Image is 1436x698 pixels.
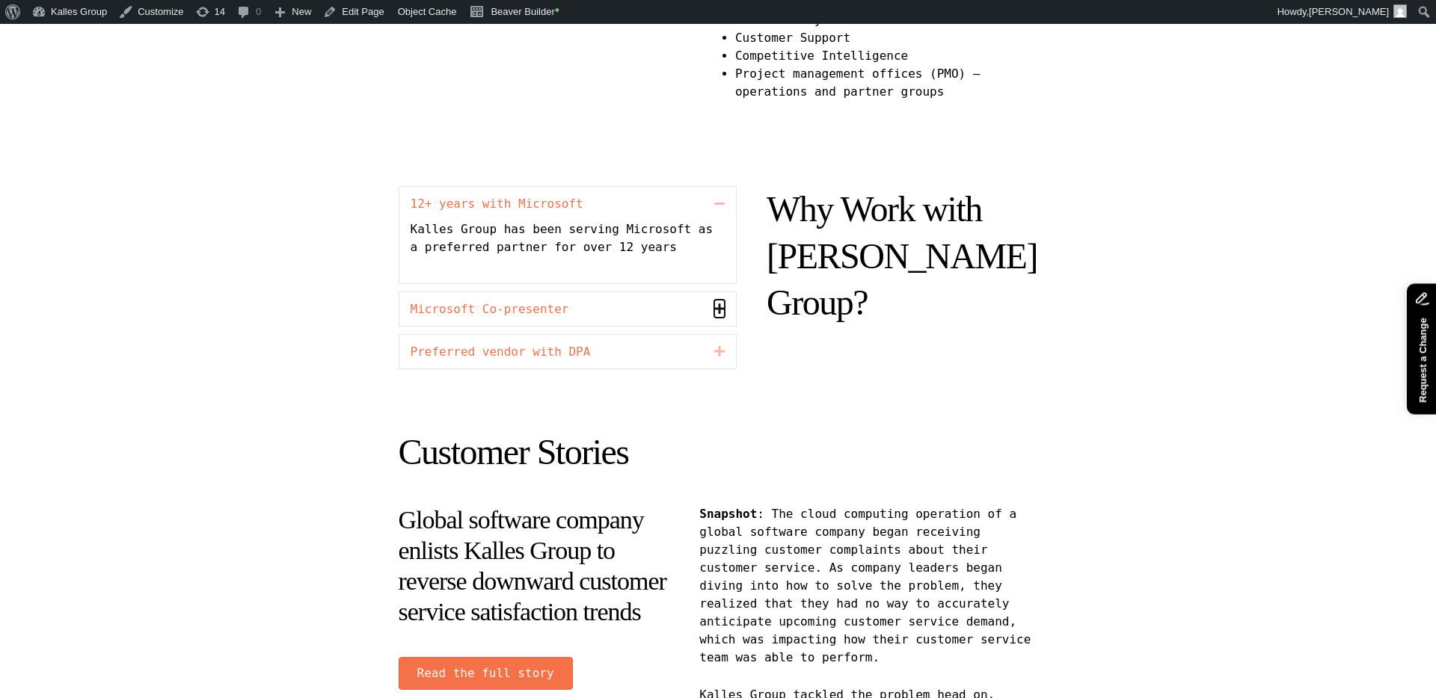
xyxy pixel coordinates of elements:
[735,65,1038,101] li: Project management offices (PMO) – operations and partner groups
[411,300,708,318] a: Microsoft Co-presenter
[767,189,1037,322] span: Why Work with [PERSON_NAME] Group?
[399,506,666,625] span: Global software company enlists Kalles Group to reverse downward customer service satisfaction tr...
[411,194,708,213] a: 12+ years with Microsoft
[699,507,757,521] strong: Snapshot
[417,666,554,680] span: Read the full story
[699,505,1037,667] p: : The cloud computing operation of a global software company began receiving puzzling customer co...
[555,3,559,18] span: •
[735,47,1038,65] li: Competitive Intelligence
[714,342,725,360] i: Collapse
[714,194,725,212] i: Collapse
[735,29,1038,47] li: Customer Support
[411,220,714,256] p: Kalles Group has been serving Microsoft as a preferred partner for over 12 years
[714,300,725,318] i: Collapse
[399,657,573,690] a: Read the full story
[1309,6,1389,17] span: [PERSON_NAME]
[411,342,708,361] a: Preferred vendor with DPA
[399,432,629,472] span: Customer Stories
